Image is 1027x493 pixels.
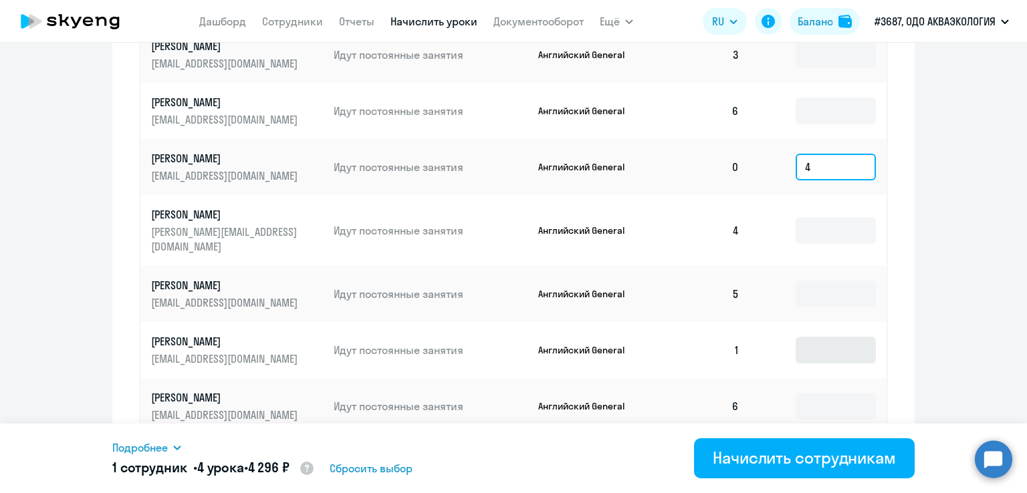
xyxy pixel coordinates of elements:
[798,13,833,29] div: Баланс
[151,207,323,254] a: [PERSON_NAME][PERSON_NAME][EMAIL_ADDRESS][DOMAIN_NAME]
[330,460,413,476] span: Сбросить выбор
[694,438,915,478] button: Начислить сотрудникам
[197,459,244,476] span: 4 урока
[538,161,639,173] p: Английский General
[151,278,301,293] p: [PERSON_NAME]
[713,447,896,468] div: Начислить сотрудникам
[151,151,301,166] p: [PERSON_NAME]
[493,15,584,28] a: Документооборот
[151,390,301,405] p: [PERSON_NAME]
[838,15,852,28] img: balance
[538,224,639,236] p: Английский General
[151,278,323,310] a: [PERSON_NAME][EMAIL_ADDRESS][DOMAIN_NAME]
[151,334,323,366] a: [PERSON_NAME][EMAIL_ADDRESS][DOMAIN_NAME]
[151,334,301,349] p: [PERSON_NAME]
[334,104,528,118] p: Идут постоянные занятия
[657,378,750,434] td: 6
[657,266,750,322] td: 5
[151,95,301,110] p: [PERSON_NAME]
[151,112,301,127] p: [EMAIL_ADDRESS][DOMAIN_NAME]
[112,440,168,456] span: Подробнее
[151,295,301,310] p: [EMAIL_ADDRESS][DOMAIN_NAME]
[151,351,301,366] p: [EMAIL_ADDRESS][DOMAIN_NAME]
[538,344,639,356] p: Английский General
[600,13,620,29] span: Ещё
[151,390,323,422] a: [PERSON_NAME][EMAIL_ADDRESS][DOMAIN_NAME]
[868,5,1016,37] button: #3687, ОДО АКВАЭКОЛОГИЯ
[657,27,750,83] td: 3
[151,95,323,127] a: [PERSON_NAME][EMAIL_ADDRESS][DOMAIN_NAME]
[151,407,301,422] p: [EMAIL_ADDRESS][DOMAIN_NAME]
[657,195,750,266] td: 4
[538,49,639,61] p: Английский General
[390,15,477,28] a: Начислить уроки
[151,39,301,53] p: [PERSON_NAME]
[151,56,301,71] p: [EMAIL_ADDRESS][DOMAIN_NAME]
[875,13,996,29] p: #3687, ОДО АКВАЭКОЛОГИЯ
[334,223,528,238] p: Идут постоянные занятия
[339,15,374,28] a: Отчеты
[703,8,747,35] button: RU
[334,287,528,301] p: Идут постоянные занятия
[151,151,323,183] a: [PERSON_NAME][EMAIL_ADDRESS][DOMAIN_NAME]
[151,207,301,222] p: [PERSON_NAME]
[248,459,290,476] span: 4 296 ₽
[334,160,528,174] p: Идут постоянные занятия
[112,458,315,478] h5: 1 сотрудник • •
[657,83,750,139] td: 6
[538,105,639,117] p: Английский General
[538,400,639,412] p: Английский General
[334,343,528,357] p: Идут постоянные занятия
[151,39,323,71] a: [PERSON_NAME][EMAIL_ADDRESS][DOMAIN_NAME]
[600,8,633,35] button: Ещё
[538,288,639,300] p: Английский General
[199,15,246,28] a: Дашборд
[262,15,323,28] a: Сотрудники
[712,13,724,29] span: RU
[790,8,860,35] button: Балансbalance
[657,322,750,378] td: 1
[151,168,301,183] p: [EMAIL_ADDRESS][DOMAIN_NAME]
[334,399,528,414] p: Идут постоянные занятия
[657,139,750,195] td: 0
[334,47,528,62] p: Идут постоянные занятия
[151,224,301,254] p: [PERSON_NAME][EMAIL_ADDRESS][DOMAIN_NAME]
